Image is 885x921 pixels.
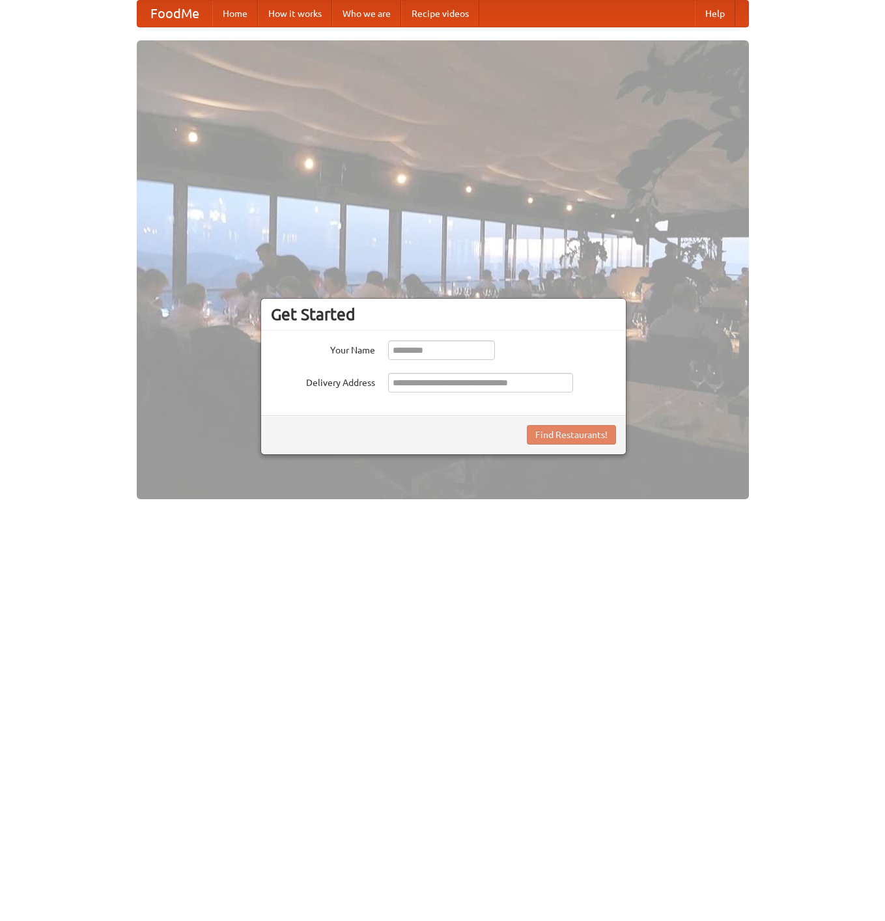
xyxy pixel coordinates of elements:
[695,1,735,27] a: Help
[527,425,616,445] button: Find Restaurants!
[271,305,616,324] h3: Get Started
[332,1,401,27] a: Who we are
[401,1,479,27] a: Recipe videos
[271,373,375,389] label: Delivery Address
[137,1,212,27] a: FoodMe
[271,340,375,357] label: Your Name
[212,1,258,27] a: Home
[258,1,332,27] a: How it works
